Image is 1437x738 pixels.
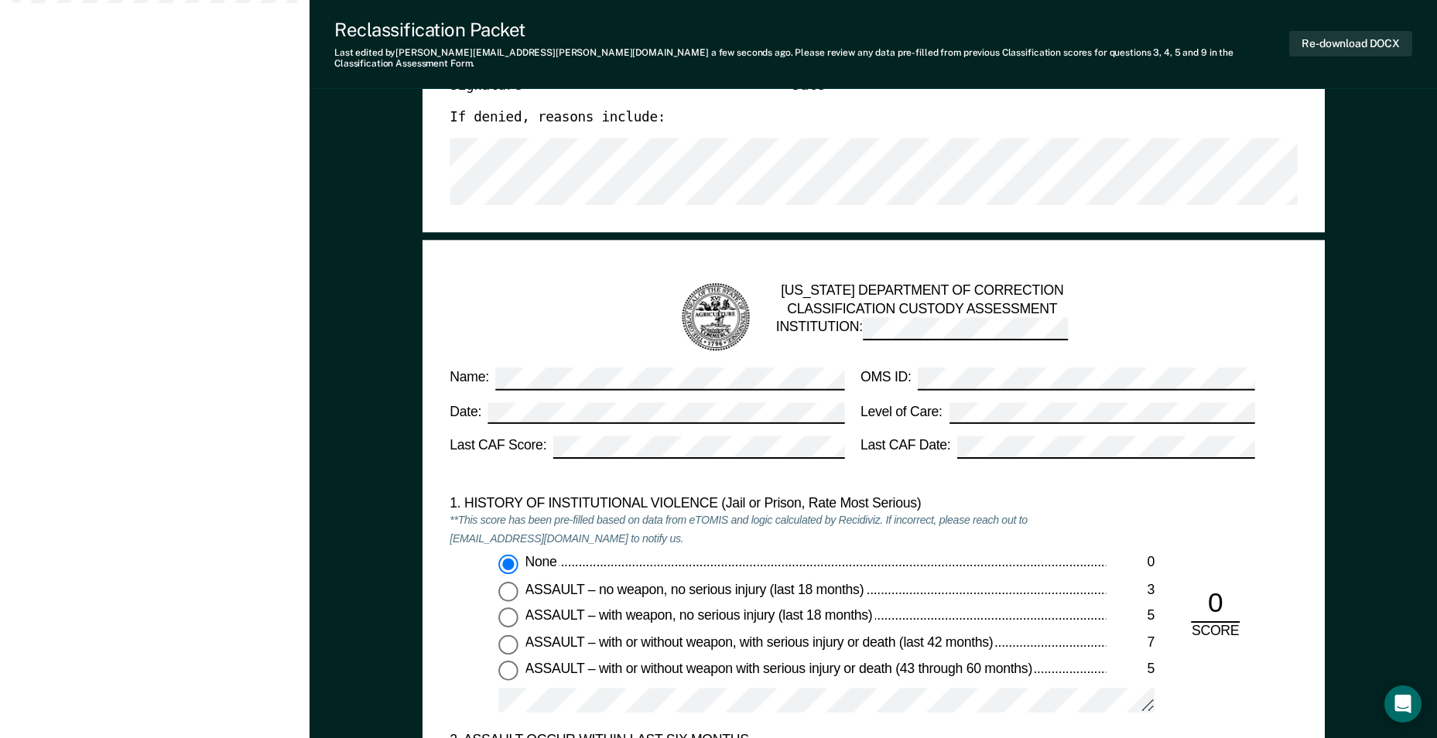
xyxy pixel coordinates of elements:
div: SCORE [1179,623,1251,641]
label: If denied, reasons include: [450,108,665,126]
div: Open Intercom Messenger [1384,685,1422,723]
div: Approve ___ Deny ___ [1095,62,1254,108]
label: Name: [450,367,844,390]
input: None0 [498,555,518,575]
label: INSTITUTION: [775,318,1068,340]
label: Date: [450,401,844,424]
label: OMS ID: [860,367,1255,390]
span: ASSAULT – with weapon, no serious injury (last 18 months) [525,608,874,624]
input: Level of Care: [949,401,1254,424]
div: 7 [1106,634,1155,652]
input: Last CAF Date: [957,436,1255,458]
span: a few seconds ago [711,47,791,58]
span: None [525,555,559,570]
input: ASSAULT – with or without weapon with serious injury or death (43 through 60 months)5 [498,661,518,681]
label: Last CAF Score: [450,436,844,458]
div: 3 [1106,581,1155,599]
span: ASSAULT – no weapon, no serious injury (last 18 months) [525,581,866,596]
span: ASSAULT – with or without weapon with serious injury or death (43 through 60 months) [525,661,1035,676]
em: **This score has been pre-filled based on data from eTOMIS and logic calculated by Recidiviz. If ... [450,514,1027,545]
div: Reclassification Packet [334,19,1289,41]
div: 5 [1106,661,1155,678]
div: 0 [1106,555,1155,572]
span: ASSAULT – with or without weapon, with serious injury or death (last 42 months) [525,634,995,650]
div: 0 [1191,586,1240,623]
div: 5 [1106,608,1155,626]
input: ASSAULT – with or without weapon, with serious injury or death (last 42 months)7 [498,634,518,654]
input: INSTITUTION: [863,318,1069,340]
div: Signature [450,76,765,95]
div: 1. HISTORY OF INSTITUTIONAL VIOLENCE (Jail or Prison, Rate Most Serious) [450,494,1106,512]
label: Last CAF Date: [860,436,1255,458]
label: Level of Care: [860,401,1255,424]
div: [US_STATE] DEPARTMENT OF CORRECTION CLASSIFICATION CUSTODY ASSESSMENT [775,282,1068,352]
input: Name: [495,367,843,390]
input: Last CAF Score: [553,436,844,458]
input: ASSAULT – with weapon, no serious injury (last 18 months)5 [498,608,518,628]
input: Date: [488,401,844,424]
div: Date [792,76,1068,95]
input: OMS ID: [918,367,1254,390]
input: ASSAULT – no weapon, no serious injury (last 18 months)3 [498,581,518,601]
button: Re-download DOCX [1289,31,1412,56]
img: TN Seal [679,281,751,354]
div: Last edited by [PERSON_NAME][EMAIL_ADDRESS][PERSON_NAME][DOMAIN_NAME] . Please review any data pr... [334,47,1289,70]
